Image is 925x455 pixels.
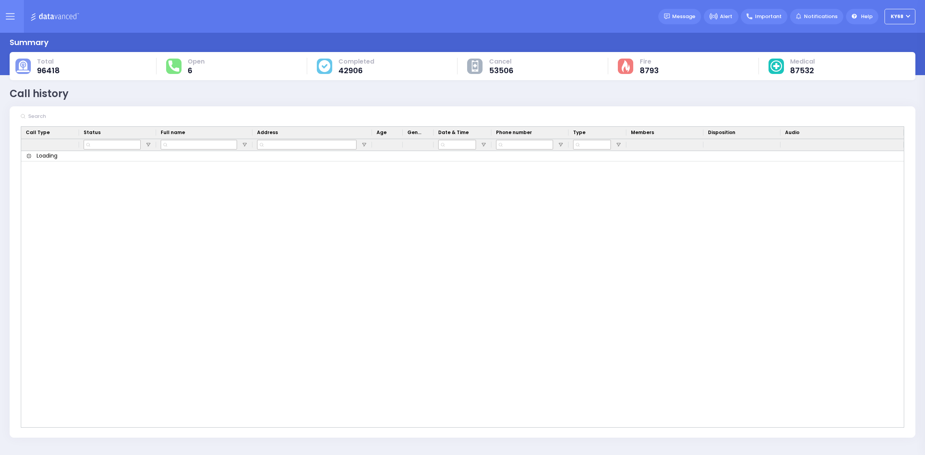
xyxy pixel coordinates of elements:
[438,140,476,149] input: Date & Time Filter Input
[640,67,659,74] span: 8793
[785,129,799,136] span: Audio
[790,58,815,65] span: Medical
[17,60,30,72] img: total-cause.svg
[496,140,553,149] input: Phone number Filter Input
[891,13,903,20] span: ky68
[573,129,585,136] span: Type
[770,60,782,72] img: medical-cause.svg
[573,140,611,149] input: Type Filter Input
[161,140,237,149] input: Full name Filter Input
[377,129,387,136] span: Age
[257,140,357,149] input: Address Filter Input
[37,67,60,74] span: 96418
[338,58,374,65] span: Completed
[257,129,278,136] span: Address
[84,129,101,136] span: Status
[489,67,513,74] span: 53506
[755,13,782,20] span: Important
[188,67,205,74] span: 6
[804,13,838,20] span: Notifications
[10,86,69,101] div: Call history
[37,152,57,160] span: Loading
[30,12,82,21] img: Logo
[496,129,532,136] span: Phone number
[407,129,423,136] span: Gender
[26,109,141,124] input: Search
[10,37,49,48] div: Summary
[558,142,564,148] button: Open Filter Menu
[708,129,735,136] span: Disposition
[145,142,151,148] button: Open Filter Menu
[242,142,248,148] button: Open Filter Menu
[885,9,915,24] button: ky68
[361,142,367,148] button: Open Filter Menu
[481,142,487,148] button: Open Filter Menu
[84,140,141,149] input: Status Filter Input
[338,67,374,74] span: 42906
[631,129,654,136] span: Members
[319,60,330,72] img: cause-cover.svg
[640,58,659,65] span: Fire
[489,58,513,65] span: Cancel
[672,13,695,20] span: Message
[861,13,873,20] span: Help
[790,67,815,74] span: 87532
[161,129,185,136] span: Full name
[37,58,60,65] span: Total
[26,129,50,136] span: Call Type
[622,60,630,72] img: fire-cause.svg
[720,13,732,20] span: Alert
[168,60,179,71] img: total-response.svg
[616,142,622,148] button: Open Filter Menu
[472,60,479,72] img: other-cause.svg
[438,129,469,136] span: Date & Time
[664,13,670,19] img: message.svg
[188,58,205,65] span: Open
